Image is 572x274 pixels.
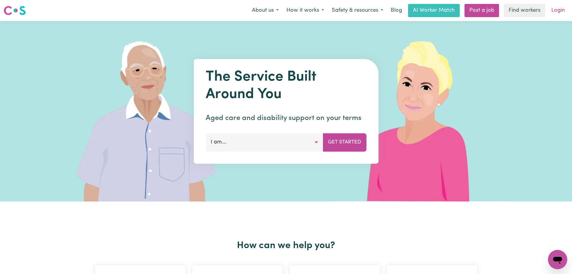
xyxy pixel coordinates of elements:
a: Careseekers logo [4,4,26,17]
button: Safety & resources [328,4,387,17]
button: Get Started [323,133,366,151]
img: Careseekers logo [4,5,26,16]
h1: The Service Built Around You [206,69,366,103]
button: How it works [283,4,328,17]
h2: How can we help you? [92,240,481,251]
a: Post a job [465,4,499,17]
iframe: Button to launch messaging window [548,250,567,269]
a: Find workers [504,4,545,17]
button: About us [248,4,283,17]
a: AI Worker Match [408,4,460,17]
p: Aged care and disability support on your terms [206,113,366,124]
a: Login [548,4,568,17]
a: Blog [387,4,406,17]
button: I am... [206,133,323,151]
